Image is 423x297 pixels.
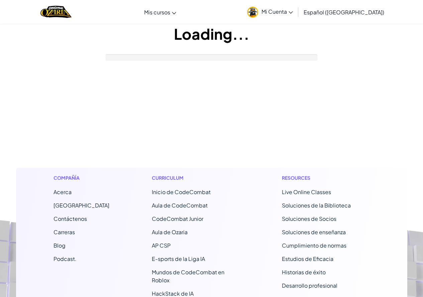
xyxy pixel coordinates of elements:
[261,8,293,15] span: Mi Cuenta
[304,9,384,16] span: Español ([GEOGRAPHIC_DATA])
[54,255,77,262] a: Podcast.
[282,229,346,236] a: Soluciones de enseñanza
[54,229,75,236] a: Carreras
[54,174,109,181] h1: Compañía
[152,229,188,236] a: Aula de Ozaria
[152,202,208,209] a: Aula de CodeCombat
[152,255,205,262] a: E-sports de la Liga IA
[40,5,72,19] a: Ozaria by CodeCombat logo
[40,5,72,19] img: Home
[282,255,333,262] a: Estudios de Eficacia
[54,215,87,222] span: Contáctenos
[54,188,72,195] a: Acerca
[282,215,336,222] a: Soluciones de Socios
[152,242,171,249] a: AP CSP
[152,174,240,181] h1: Curriculum
[282,269,326,276] a: Historias de éxito
[54,242,66,249] a: Blog
[152,269,224,284] a: Mundos de CodeCombat en Roblox
[152,215,203,222] a: CodeCombat Junior
[282,202,351,209] a: Soluciones de la Biblioteca
[300,3,388,21] a: Español ([GEOGRAPHIC_DATA])
[144,9,170,16] span: Mis cursos
[54,202,109,209] a: [GEOGRAPHIC_DATA]
[141,3,180,21] a: Mis cursos
[282,282,337,289] a: Desarrollo profesional
[282,242,346,249] a: Cumplimiento de normas
[282,188,331,195] a: Live Online Classes
[152,188,211,195] span: Inicio de CodeCombat
[247,7,258,18] img: avatar
[282,174,370,181] h1: Resources
[244,1,296,22] a: Mi Cuenta
[152,290,194,297] a: HackStack de IA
